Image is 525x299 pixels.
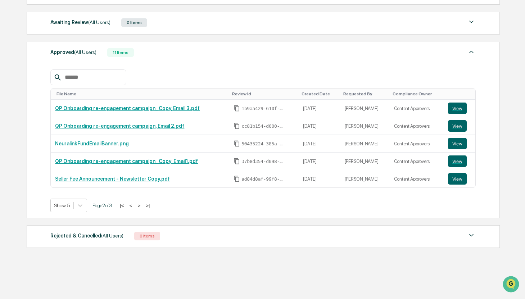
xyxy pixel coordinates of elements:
img: caret [467,47,476,56]
div: Toggle SortBy [232,91,296,96]
div: Toggle SortBy [302,91,337,96]
a: 🔎Data Lookup [4,101,48,114]
a: NeuralinkFundEmailBanner.png [55,141,129,146]
a: View [448,120,471,132]
span: 50435224-385a-4ef0-9345-8519a7257a21 [241,141,285,147]
img: caret [467,18,476,26]
td: Content Approvers [390,117,444,135]
div: Approved [50,47,96,57]
a: QP Onboarding re-engagement campaign_ Copy, Email 3.pdf [55,105,200,111]
span: 37b8d354-d098-454a-98ac-fedd5f34aa6c [241,159,285,164]
span: Pylon [72,122,87,127]
span: ad84d8af-99f8-4fac-9263-2366bab23b41 [241,176,285,182]
td: Content Approvers [390,100,444,117]
button: View [448,173,467,185]
button: >| [144,203,152,209]
a: 🖐️Preclearance [4,88,49,101]
span: Attestations [59,91,89,98]
td: Content Approvers [390,135,444,153]
td: [PERSON_NAME] [340,153,390,170]
div: Toggle SortBy [343,91,387,96]
span: Copy Id [234,176,240,182]
div: We're available if you need us! [24,62,91,68]
td: [DATE] [299,170,340,187]
button: |< [118,203,126,209]
span: Page 2 of 3 [92,203,112,208]
button: View [448,155,467,167]
td: Content Approvers [390,153,444,170]
div: Start new chat [24,55,118,62]
div: 11 Items [107,48,134,57]
iframe: Open customer support [502,275,521,295]
div: Toggle SortBy [449,91,472,96]
td: [PERSON_NAME] [340,117,390,135]
td: [DATE] [299,153,340,170]
a: QP Onboarding re-engagement campaign_ Copy_Email1.pdf [55,158,198,164]
td: [DATE] [299,117,340,135]
a: View [448,138,471,149]
td: [DATE] [299,135,340,153]
td: Content Approvers [390,170,444,187]
span: (All Users) [74,49,96,55]
td: [PERSON_NAME] [340,100,390,117]
div: Toggle SortBy [56,91,226,96]
a: View [448,155,471,167]
span: 1b9aa429-610f-49fa-9fe9-76c0502894a1 [241,106,285,112]
td: [DATE] [299,100,340,117]
div: Awaiting Review [50,18,110,27]
button: < [127,203,135,209]
span: cc81b154-d000-46f3-8fa0-d4692203f648 [241,123,285,129]
a: View [448,103,471,114]
div: 0 Items [134,232,160,240]
p: How can we help? [7,15,131,27]
div: 🖐️ [7,91,13,97]
span: Copy Id [234,158,240,164]
div: Rejected & Cancelled [50,231,123,240]
td: [PERSON_NAME] [340,135,390,153]
span: (All Users) [88,19,110,25]
a: QP Onboarding re-engagement campaign, Email 2.pdf [55,123,184,129]
button: Start new chat [122,57,131,66]
span: Copy Id [234,140,240,147]
span: Copy Id [234,105,240,112]
a: View [448,173,471,185]
div: 🗄️ [52,91,58,97]
span: (All Users) [101,233,123,239]
a: 🗄️Attestations [49,88,92,101]
img: caret [467,231,476,240]
span: Copy Id [234,123,240,129]
img: 1746055101610-c473b297-6a78-478c-a979-82029cc54cd1 [7,55,20,68]
button: View [448,138,467,149]
div: 🔎 [7,105,13,111]
button: View [448,120,467,132]
span: Data Lookup [14,104,45,112]
button: View [448,103,467,114]
a: Seller Fee Announcement - Newsletter Copy.pdf [55,176,170,182]
span: Preclearance [14,91,46,98]
a: Powered byPylon [51,122,87,127]
button: > [135,203,142,209]
td: [PERSON_NAME] [340,170,390,187]
div: Toggle SortBy [393,91,441,96]
div: 0 Items [121,18,147,27]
